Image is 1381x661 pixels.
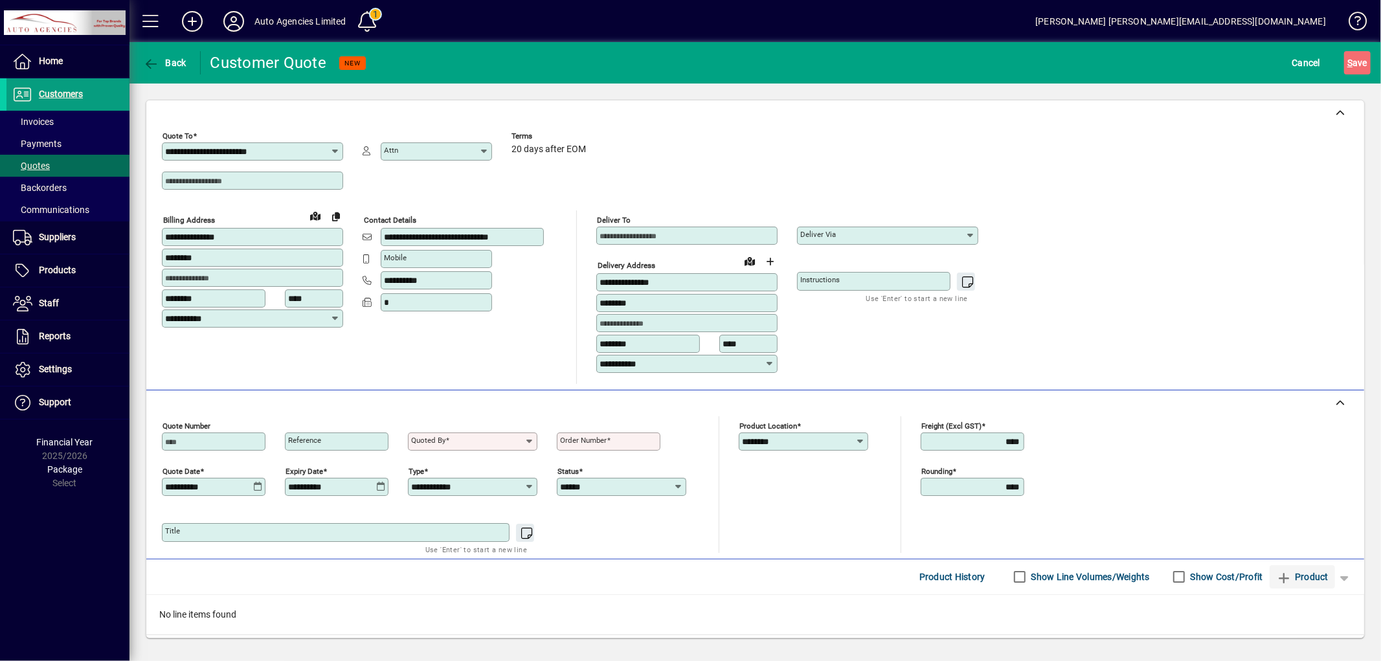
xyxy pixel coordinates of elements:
mat-hint: Use 'Enter' to start a new line [866,291,968,306]
mat-label: Quoted by [411,436,445,445]
span: Back [143,58,186,68]
button: Product [1270,565,1335,588]
button: Add [172,10,213,33]
div: Customer Quote [210,52,327,73]
span: Product History [919,566,985,587]
mat-label: Order number [560,436,607,445]
button: Choose address [760,251,781,272]
span: Terms [511,132,589,140]
div: [PERSON_NAME] [PERSON_NAME][EMAIL_ADDRESS][DOMAIN_NAME] [1035,11,1326,32]
a: Invoices [6,111,129,133]
a: Home [6,45,129,78]
mat-label: Title [165,526,180,535]
mat-hint: Use 'Enter' to start a new line [425,542,527,557]
a: Payments [6,133,129,155]
span: Staff [39,298,59,308]
span: ave [1347,52,1367,73]
a: View on map [305,205,326,226]
mat-label: Product location [739,421,797,430]
mat-label: Quote To [163,131,193,140]
span: Cancel [1292,52,1321,73]
mat-label: Mobile [384,253,407,262]
span: Suppliers [39,232,76,242]
mat-label: Expiry date [286,466,323,475]
span: Payments [13,139,62,149]
a: Backorders [6,177,129,199]
mat-label: Quote date [163,466,200,475]
a: View on map [739,251,760,271]
span: Reports [39,331,71,341]
app-page-header-button: Back [129,51,201,74]
mat-label: Quote number [163,421,210,430]
mat-label: Instructions [800,275,840,284]
span: Quotes [13,161,50,171]
mat-label: Status [557,466,579,475]
button: Back [140,51,190,74]
span: Products [39,265,76,275]
span: 20 days after EOM [511,144,586,155]
a: Settings [6,353,129,386]
span: Package [47,464,82,475]
a: Support [6,387,129,419]
button: Product History [914,565,991,588]
mat-label: Freight (excl GST) [921,421,982,430]
span: Product [1276,566,1329,587]
span: Invoices [13,117,54,127]
span: Financial Year [37,437,93,447]
mat-label: Type [409,466,424,475]
a: Suppliers [6,221,129,254]
button: Copy to Delivery address [326,206,346,227]
span: Support [39,397,71,407]
mat-label: Deliver via [800,230,836,239]
a: Products [6,254,129,287]
div: Auto Agencies Limited [254,11,346,32]
span: Communications [13,205,89,215]
mat-label: Deliver To [597,216,631,225]
a: Knowledge Base [1339,3,1365,45]
a: Reports [6,320,129,353]
label: Show Cost/Profit [1188,570,1263,583]
button: Profile [213,10,254,33]
mat-label: Attn [384,146,398,155]
div: No line items found [146,595,1364,634]
span: S [1347,58,1353,68]
span: NEW [344,59,361,67]
a: Communications [6,199,129,221]
a: Staff [6,287,129,320]
mat-label: Reference [288,436,321,445]
mat-label: Rounding [921,466,952,475]
span: Backorders [13,183,67,193]
span: Home [39,56,63,66]
span: Customers [39,89,83,99]
button: Save [1344,51,1371,74]
button: Cancel [1289,51,1324,74]
span: Settings [39,364,72,374]
label: Show Line Volumes/Weights [1029,570,1150,583]
a: Quotes [6,155,129,177]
